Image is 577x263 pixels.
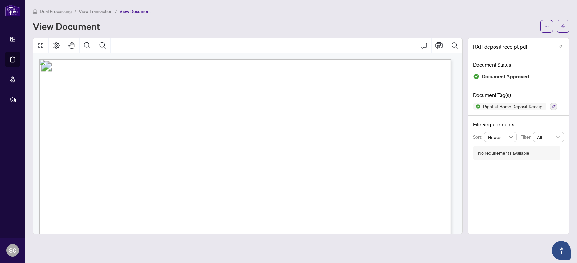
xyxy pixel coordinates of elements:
[33,9,37,14] span: home
[537,132,560,142] span: All
[473,43,527,51] span: RAH deposit receipt.pdf
[9,246,16,255] span: SC
[473,91,564,99] h4: Document Tag(s)
[481,104,546,109] span: Right at Home Deposit Receipt
[115,8,117,15] li: /
[5,5,20,16] img: logo
[473,103,481,110] img: Status Icon
[558,45,562,49] span: edit
[74,8,76,15] li: /
[473,121,564,128] h4: File Requirements
[544,24,549,28] span: ellipsis
[488,132,513,142] span: Newest
[473,73,479,80] img: Document Status
[520,134,533,140] p: Filter:
[40,9,72,14] span: Deal Processing
[33,21,100,31] h1: View Document
[473,61,564,69] h4: Document Status
[473,134,484,140] p: Sort:
[561,24,565,28] span: arrow-left
[119,9,151,14] span: View Document
[552,241,571,260] button: Open asap
[482,72,529,81] span: Document Approved
[478,150,529,157] div: No requirements available
[79,9,112,14] span: View Transaction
